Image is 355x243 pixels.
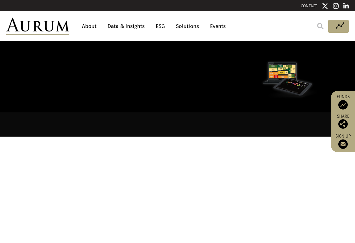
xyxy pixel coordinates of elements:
[207,20,226,32] a: Events
[301,3,317,8] a: CONTACT
[104,20,148,32] a: Data & Insights
[338,100,348,110] img: Access Funds
[338,139,348,149] img: Sign up to our newsletter
[343,3,349,9] img: Linkedin icon
[334,133,352,149] a: Sign up
[317,23,323,29] img: search.svg
[173,20,202,32] a: Solutions
[333,3,339,9] img: Instagram icon
[153,20,168,32] a: ESG
[334,114,352,129] div: Share
[79,20,100,32] a: About
[6,18,69,35] img: Aurum
[334,94,352,110] a: Funds
[338,119,348,129] img: Share this post
[322,3,328,9] img: Twitter icon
